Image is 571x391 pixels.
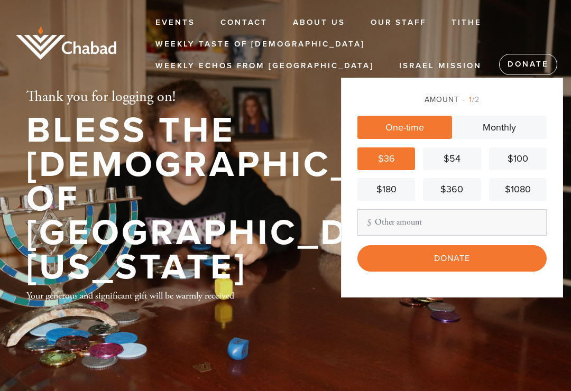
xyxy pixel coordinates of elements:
[285,13,353,33] a: About Us
[444,13,490,33] a: Tithe
[362,152,411,166] div: $36
[499,54,557,75] a: Donate
[489,147,547,170] a: $100
[469,95,472,104] span: 1
[427,152,476,166] div: $54
[16,26,116,59] img: logo_half.png
[489,178,547,201] a: $1080
[452,116,547,139] a: Monthly
[357,245,547,272] input: Donate
[213,13,275,33] a: Contact
[148,56,382,76] a: Weekly Echos from [GEOGRAPHIC_DATA]
[26,88,468,106] h2: Thank you for logging on!
[427,182,476,197] div: $360
[423,147,481,170] a: $54
[357,209,547,236] input: Other amount
[26,114,468,284] h1: Bless the [DEMOGRAPHIC_DATA] of [GEOGRAPHIC_DATA][US_STATE]
[391,56,490,76] a: Israel Mission
[423,178,481,201] a: $360
[362,182,411,197] div: $180
[363,13,434,33] a: Our Staff
[493,182,542,197] div: $1080
[357,178,415,201] a: $180
[26,288,234,303] div: Your generous and significant gift will be warmly received
[463,95,480,104] span: /2
[357,94,547,105] div: Amount
[148,34,373,54] a: Weekly Taste of [DEMOGRAPHIC_DATA]
[493,152,542,166] div: $100
[357,147,415,170] a: $36
[357,116,452,139] a: One-time
[148,13,203,33] a: Events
